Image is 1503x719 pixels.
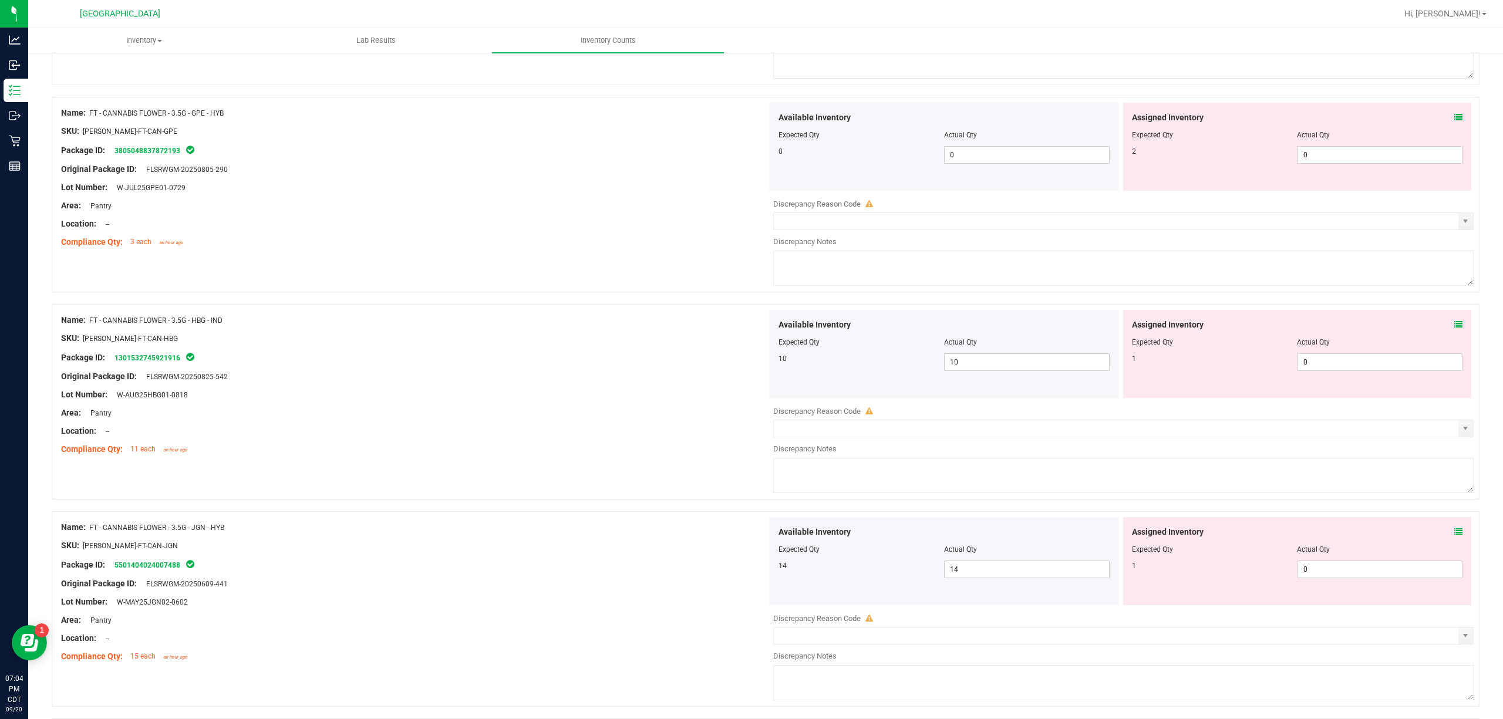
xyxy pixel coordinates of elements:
span: Name: [61,108,86,117]
input: 0 [1298,561,1462,578]
span: FLSRWGM-20250805-290 [140,166,228,174]
span: Actual Qty [944,338,977,346]
span: Discrepancy Reason Code [773,614,861,623]
span: Package ID: [61,353,105,362]
p: 07:04 PM CDT [5,673,23,705]
iframe: Resource center [12,625,47,660]
span: select [1458,420,1473,437]
div: 2 [1132,146,1298,157]
span: Original Package ID: [61,579,137,588]
a: 3805048837872193 [114,147,180,155]
span: W-JUL25GPE01-0729 [111,184,186,192]
span: Available Inventory [779,319,851,331]
span: Inventory Counts [565,35,652,46]
input: 10 [945,354,1109,370]
a: 5501404024007488 [114,561,180,569]
span: W-AUG25HBG01-0818 [111,391,188,399]
span: Assigned Inventory [1132,319,1204,331]
span: Pantry [85,409,112,417]
span: 14 [779,562,787,570]
span: 0 [779,147,783,156]
inline-svg: Inbound [9,59,21,71]
div: Expected Qty [1132,130,1298,140]
div: Expected Qty [1132,544,1298,555]
inline-svg: Analytics [9,34,21,46]
span: Available Inventory [779,112,851,124]
span: Area: [61,201,81,210]
span: Original Package ID: [61,372,137,381]
span: Available Inventory [779,526,851,538]
div: Actual Qty [1297,337,1462,347]
span: SKU: [61,333,79,343]
span: In Sync [185,351,196,363]
span: In Sync [185,558,196,570]
span: an hour ago [163,654,187,660]
span: [PERSON_NAME]-FT-CAN-JGN [83,542,178,550]
span: an hour ago [159,240,183,245]
a: Lab Results [260,28,492,53]
inline-svg: Outbound [9,110,21,121]
inline-svg: Inventory [9,85,21,96]
span: FT - CANNABIS FLOWER - 3.5G - HBG - IND [89,316,223,325]
span: Actual Qty [944,545,977,553]
span: select [1458,213,1473,229]
inline-svg: Reports [9,160,21,172]
iframe: Resource center unread badge [35,623,49,637]
span: Discrepancy Reason Code [773,407,861,416]
input: 14 [945,561,1109,578]
span: Compliance Qty: [61,444,123,454]
span: Location: [61,219,96,228]
a: 1301532745921916 [114,354,180,362]
input: 0 [1298,147,1462,163]
span: Package ID: [61,146,105,155]
span: [PERSON_NAME]-FT-CAN-HBG [83,335,178,343]
span: -- [100,220,109,228]
span: Lot Number: [61,390,107,399]
span: Lab Results [341,35,412,46]
span: Original Package ID: [61,164,137,174]
span: SKU: [61,541,79,550]
span: Expected Qty [779,338,820,346]
span: -- [100,427,109,436]
input: 0 [945,147,1109,163]
span: Name: [61,315,86,325]
div: 1 [1132,561,1298,571]
div: Expected Qty [1132,337,1298,347]
span: Expected Qty [779,545,820,553]
div: Discrepancy Notes [773,236,1474,248]
div: Discrepancy Notes [773,650,1474,662]
a: Inventory Counts [492,28,724,53]
span: 10 [779,355,787,363]
input: 0 [1298,354,1462,370]
span: Assigned Inventory [1132,526,1204,538]
span: [PERSON_NAME]-FT-CAN-GPE [83,127,177,136]
div: 1 [1132,353,1298,364]
span: 15 each [130,652,156,660]
span: Lot Number: [61,597,107,606]
span: Pantry [85,616,112,625]
span: Lot Number: [61,183,107,192]
span: Compliance Qty: [61,237,123,247]
span: FT - CANNABIS FLOWER - 3.5G - GPE - HYB [89,109,224,117]
span: select [1458,627,1473,644]
inline-svg: Retail [9,135,21,147]
span: Location: [61,633,96,643]
span: 11 each [130,445,156,453]
p: 09/20 [5,705,23,714]
span: FT - CANNABIS FLOWER - 3.5G - JGN - HYB [89,524,224,532]
span: FLSRWGM-20250609-441 [140,580,228,588]
span: 3 each [130,238,151,246]
span: SKU: [61,126,79,136]
span: Hi, [PERSON_NAME]! [1404,9,1481,18]
span: Area: [61,615,81,625]
span: Assigned Inventory [1132,112,1204,124]
span: In Sync [185,144,196,156]
span: Name: [61,522,86,532]
div: Actual Qty [1297,130,1462,140]
span: an hour ago [163,447,187,453]
span: Actual Qty [944,131,977,139]
span: Inventory [29,35,260,46]
span: [GEOGRAPHIC_DATA] [80,9,160,19]
a: Inventory [28,28,260,53]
